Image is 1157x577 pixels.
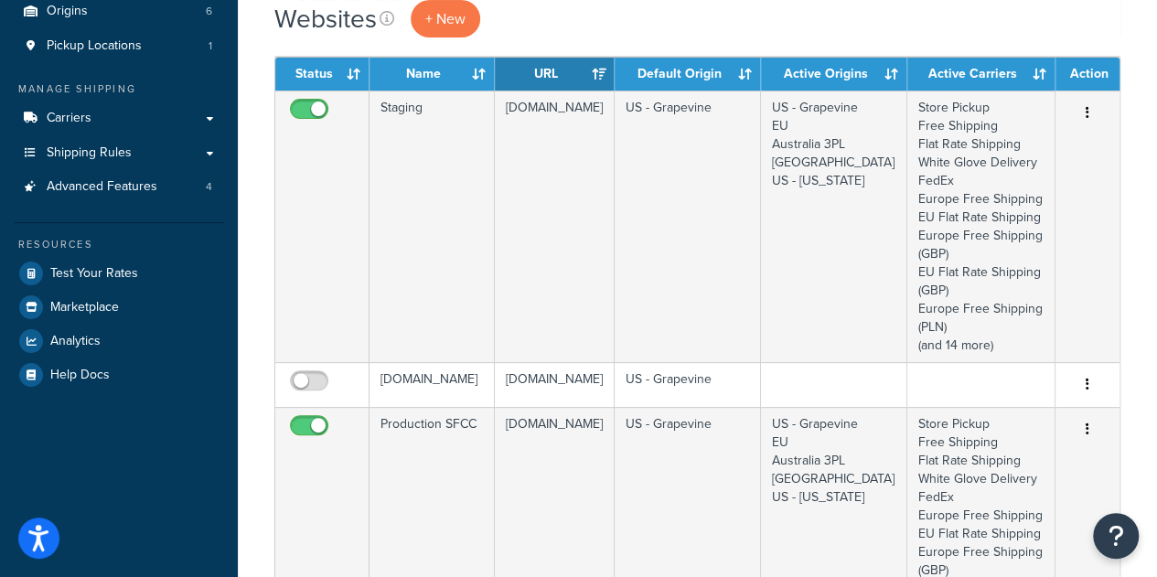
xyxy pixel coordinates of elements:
td: [DOMAIN_NAME] [370,362,495,407]
a: Analytics [14,325,224,358]
button: Open Resource Center [1093,513,1139,559]
td: [DOMAIN_NAME] [495,91,615,362]
a: Help Docs [14,358,224,391]
a: Marketplace [14,291,224,324]
div: Resources [14,237,224,252]
span: Help Docs [50,368,110,383]
span: Marketplace [50,300,119,315]
span: Carriers [47,111,91,126]
th: Active Origins: activate to sort column ascending [761,58,907,91]
th: Active Carriers: activate to sort column ascending [907,58,1055,91]
th: URL: activate to sort column ascending [495,58,615,91]
span: Test Your Rates [50,266,138,282]
span: Analytics [50,334,101,349]
a: Carriers [14,102,224,135]
h1: Websites [274,1,377,37]
span: Origins [47,4,88,19]
a: Advanced Features 4 [14,170,224,204]
td: US - Grapevine [615,91,761,362]
td: US - Grapevine [615,362,761,407]
li: Advanced Features [14,170,224,204]
a: Shipping Rules [14,136,224,170]
td: US - Grapevine EU Australia 3PL [GEOGRAPHIC_DATA] US - [US_STATE] [761,91,907,362]
span: Pickup Locations [47,38,142,54]
th: Default Origin: activate to sort column ascending [615,58,761,91]
span: Shipping Rules [47,145,132,161]
th: Status: activate to sort column ascending [275,58,370,91]
span: + New [425,8,466,29]
span: 4 [206,179,212,195]
th: Action [1055,58,1120,91]
span: Advanced Features [47,179,157,195]
li: Pickup Locations [14,29,224,63]
span: 1 [209,38,212,54]
span: 6 [206,4,212,19]
td: Staging [370,91,495,362]
a: Pickup Locations 1 [14,29,224,63]
th: Name: activate to sort column ascending [370,58,495,91]
td: Store Pickup Free Shipping Flat Rate Shipping White Glove Delivery FedEx Europe Free Shipping EU ... [907,91,1055,362]
a: Test Your Rates [14,257,224,290]
div: Manage Shipping [14,81,224,97]
td: [DOMAIN_NAME] [495,362,615,407]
